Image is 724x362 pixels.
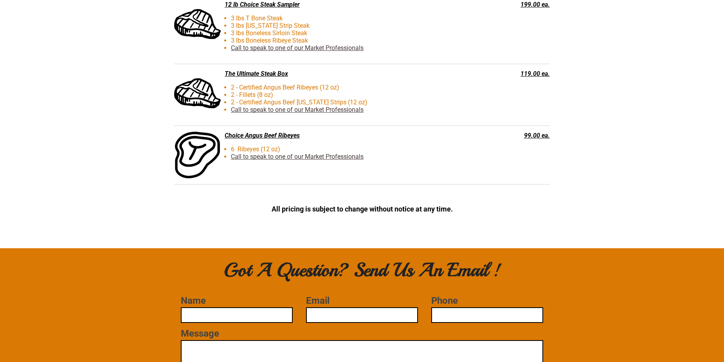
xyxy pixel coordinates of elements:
[196,14,477,22] li: 3 lbs T Bone Steak
[475,1,550,8] div: 199.00 ea.
[196,99,477,106] li: 2 - Certified Angus Beef [US_STATE] Strips (12 oz)
[196,91,477,99] li: 2 - Fillets (8 oz)
[181,328,543,339] label: Message
[475,132,550,139] div: 99.00 ea.
[306,295,418,306] label: Email
[196,145,477,153] li: 6 Ribeyes (12 oz)
[231,106,364,113] a: Call to speak to one of our Market Professionals
[196,22,477,29] li: 3 lbs [US_STATE] Strip Steak
[431,295,543,306] label: Phone
[174,132,471,139] div: Choice Angus Beef Ribeyes
[196,37,477,44] li: 3 lbs Boneless Ribeye Steak
[231,44,364,52] a: Call to speak to one of our Market Professionals
[174,1,471,8] div: 12 lb Choice Steak Sampler
[196,29,477,37] li: 3 lbs Boneless Sirloin Steak
[196,84,477,91] li: 2 - Certified Angus Beef Ribeyes (12 oz)
[475,70,550,77] div: 119.00 ea.
[272,205,453,213] span: All pricing is subject to change without notice at any time.
[181,295,293,306] label: Name
[174,70,471,77] div: The Ultimate Steak Box
[231,153,364,160] a: Call to speak to one of our Market Professionals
